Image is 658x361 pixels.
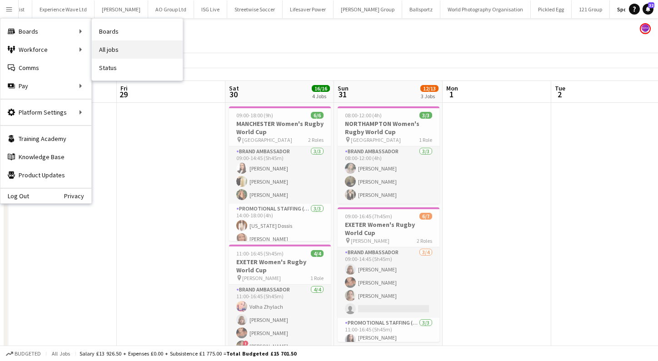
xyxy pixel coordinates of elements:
div: Workforce [0,40,91,59]
app-user-avatar: Sophie Barnes [640,23,651,34]
span: 09:00-18:00 (9h) [236,112,273,119]
span: [GEOGRAPHIC_DATA] [242,136,292,143]
button: Lifesaver Power [283,0,334,18]
span: [PERSON_NAME] [351,237,389,244]
span: 08:00-12:00 (4h) [345,112,382,119]
div: 3 Jobs [421,93,438,100]
button: AO Group Ltd [148,0,194,18]
div: Platform Settings [0,103,91,121]
span: [PERSON_NAME] [242,275,281,281]
app-job-card: 11:00-16:45 (5h45m)4/4EXETER Women's Rugby World Cup [PERSON_NAME]1 RoleBrand Ambassador4/411:00-... [229,245,331,355]
span: 2 Roles [417,237,432,244]
span: ! [243,341,249,346]
span: Tue [555,84,565,92]
span: 09:00-16:45 (7h45m) [345,213,392,220]
a: All jobs [92,40,183,59]
span: 3/3 [419,112,432,119]
h3: NORTHAMPTON Women's Rugby World Cup [338,120,439,136]
span: 4/4 [311,250,324,257]
button: Streetwise Soccer [227,0,283,18]
span: 2 Roles [308,136,324,143]
span: 1 [445,89,458,100]
span: 2 [553,89,565,100]
span: Mon [446,84,458,92]
h3: EXETER Women's Rugby World Cup [338,221,439,237]
button: [PERSON_NAME] Group [334,0,402,18]
span: 12/13 [420,85,439,92]
h3: EXETER Women's Rugby World Cup [229,258,331,274]
button: Experience Wave Ltd [32,0,95,18]
span: 6/7 [419,213,432,220]
app-job-card: 09:00-16:45 (7h45m)6/7EXETER Women's Rugby World Cup [PERSON_NAME]2 RolesBrand Ambassador3/409:00... [338,207,439,342]
span: [GEOGRAPHIC_DATA] [351,136,401,143]
a: Status [92,59,183,77]
div: Salary £13 926.50 + Expenses £0.00 + Subsistence £1 775.00 = [80,350,296,357]
span: 31 [336,89,349,100]
button: Pickled Egg [531,0,572,18]
span: 1 Role [310,275,324,281]
button: [PERSON_NAME] [95,0,148,18]
span: Sun [338,84,349,92]
a: 32 [643,4,653,15]
span: 1 Role [419,136,432,143]
span: Sat [229,84,239,92]
button: Ballsportz [402,0,440,18]
span: 30 [228,89,239,100]
span: Budgeted [15,351,41,357]
a: Boards [92,22,183,40]
span: 6/6 [311,112,324,119]
app-card-role: Brand Ambassador4/411:00-16:45 (5h45m)Volha Zhylach[PERSON_NAME][PERSON_NAME]![PERSON_NAME] [229,285,331,355]
button: World Photography Organisation [440,0,531,18]
a: Privacy [64,192,91,200]
span: 11:00-16:45 (5h45m) [236,250,284,257]
a: Log Out [0,192,29,200]
span: All jobs [50,350,72,357]
app-card-role: Brand Ambassador3/308:00-12:00 (4h)[PERSON_NAME][PERSON_NAME][PERSON_NAME] [338,146,439,204]
app-job-card: 08:00-12:00 (4h)3/3NORTHAMPTON Women's Rugby World Cup [GEOGRAPHIC_DATA]1 RoleBrand Ambassador3/3... [338,106,439,204]
div: Pay [0,77,91,95]
app-card-role: Brand Ambassador3/309:00-14:45 (5h45m)[PERSON_NAME][PERSON_NAME][PERSON_NAME] [229,146,331,204]
a: Training Academy [0,130,91,148]
a: Comms [0,59,91,77]
h3: MANCHESTER Women's Rugby World Cup [229,120,331,136]
span: 16/16 [312,85,330,92]
a: Product Updates [0,166,91,184]
a: Knowledge Base [0,148,91,166]
app-job-card: 09:00-18:00 (9h)6/6MANCHESTER Women's Rugby World Cup [GEOGRAPHIC_DATA]2 RolesBrand Ambassador3/3... [229,106,331,241]
button: 121 Group [572,0,610,18]
app-card-role: Brand Ambassador3/409:00-14:45 (5h45m)[PERSON_NAME][PERSON_NAME][PERSON_NAME] [338,247,439,318]
div: Boards [0,22,91,40]
button: ISG Live [194,0,227,18]
span: 29 [119,89,128,100]
app-card-role: Promotional Staffing (Brand Ambassadors)3/314:00-18:00 (4h)[US_STATE] Dossis[PERSON_NAME] [229,204,331,261]
span: Fri [120,84,128,92]
span: Total Budgeted £15 701.50 [226,350,296,357]
button: Budgeted [5,349,42,359]
span: 32 [648,2,654,8]
div: 4 Jobs [312,93,329,100]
